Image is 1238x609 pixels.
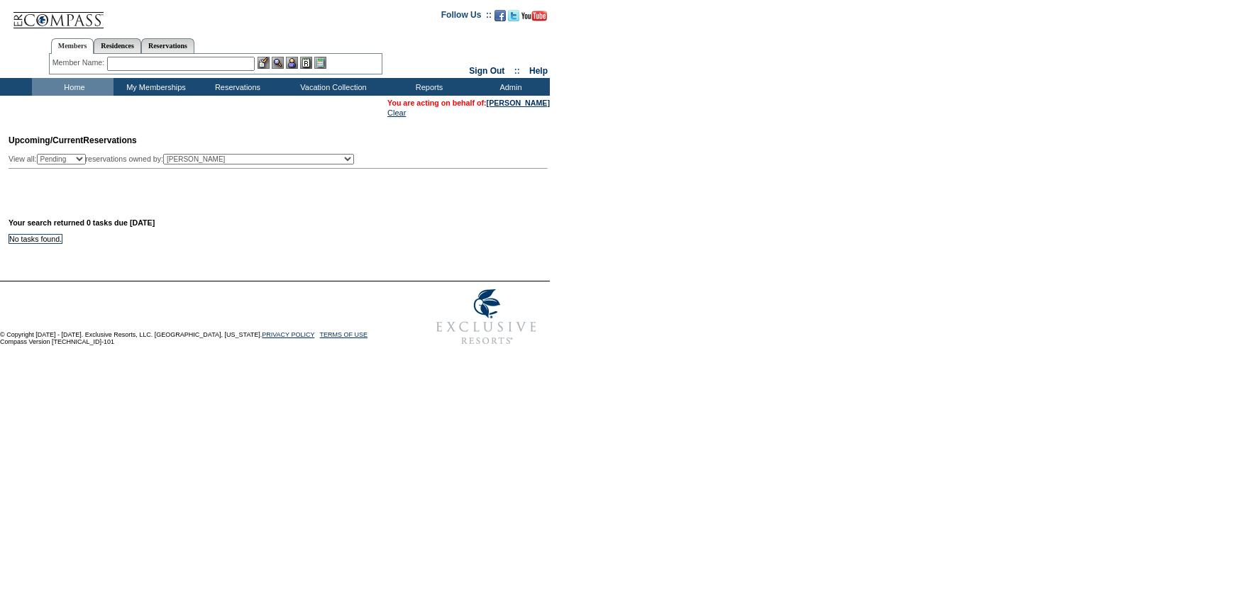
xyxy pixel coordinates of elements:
[32,78,114,96] td: Home
[521,14,547,23] a: Subscribe to our YouTube Channel
[387,108,406,117] a: Clear
[9,154,360,164] div: View all: reservations owned by:
[468,78,550,96] td: Admin
[52,57,107,69] div: Member Name:
[494,10,506,21] img: Become our fan on Facebook
[494,14,506,23] a: Become our fan on Facebook
[114,78,195,96] td: My Memberships
[529,66,548,76] a: Help
[387,78,468,96] td: Reports
[51,38,94,54] a: Members
[387,99,550,107] span: You are acting on behalf of:
[277,78,387,96] td: Vacation Collection
[508,10,519,21] img: Follow us on Twitter
[286,57,298,69] img: Impersonate
[514,66,520,76] span: ::
[195,78,277,96] td: Reservations
[487,99,550,107] a: [PERSON_NAME]
[508,14,519,23] a: Follow us on Twitter
[141,38,194,53] a: Reservations
[300,57,312,69] img: Reservations
[9,135,83,145] span: Upcoming/Current
[9,234,62,243] td: No tasks found.
[9,218,551,234] div: Your search returned 0 tasks due [DATE]
[320,331,368,338] a: TERMS OF USE
[262,331,314,338] a: PRIVACY POLICY
[521,11,547,21] img: Subscribe to our YouTube Channel
[314,57,326,69] img: b_calculator.gif
[94,38,141,53] a: Residences
[258,57,270,69] img: b_edit.gif
[272,57,284,69] img: View
[469,66,504,76] a: Sign Out
[423,281,550,352] img: Exclusive Resorts
[441,9,492,26] td: Follow Us ::
[9,135,137,145] span: Reservations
